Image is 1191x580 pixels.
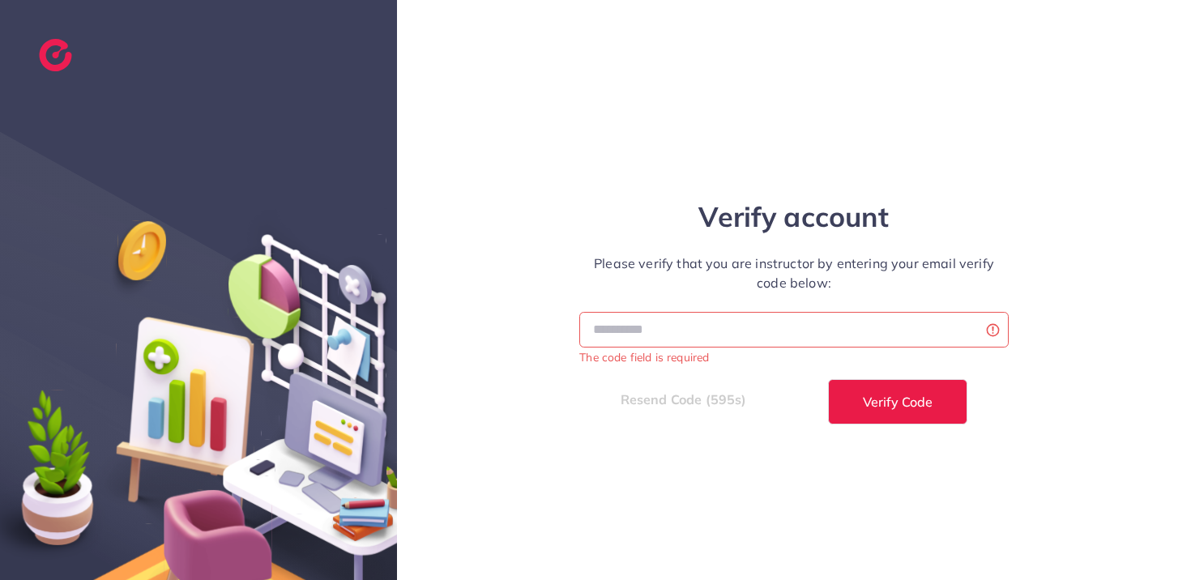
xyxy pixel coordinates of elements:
img: logo [39,39,72,71]
small: The code field is required [579,350,709,364]
h1: Verify account [579,201,1009,234]
span: Verify Code [863,395,933,408]
button: Verify Code [828,379,967,424]
p: Please verify that you are instructor by entering your email verify code below: [579,254,1009,292]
